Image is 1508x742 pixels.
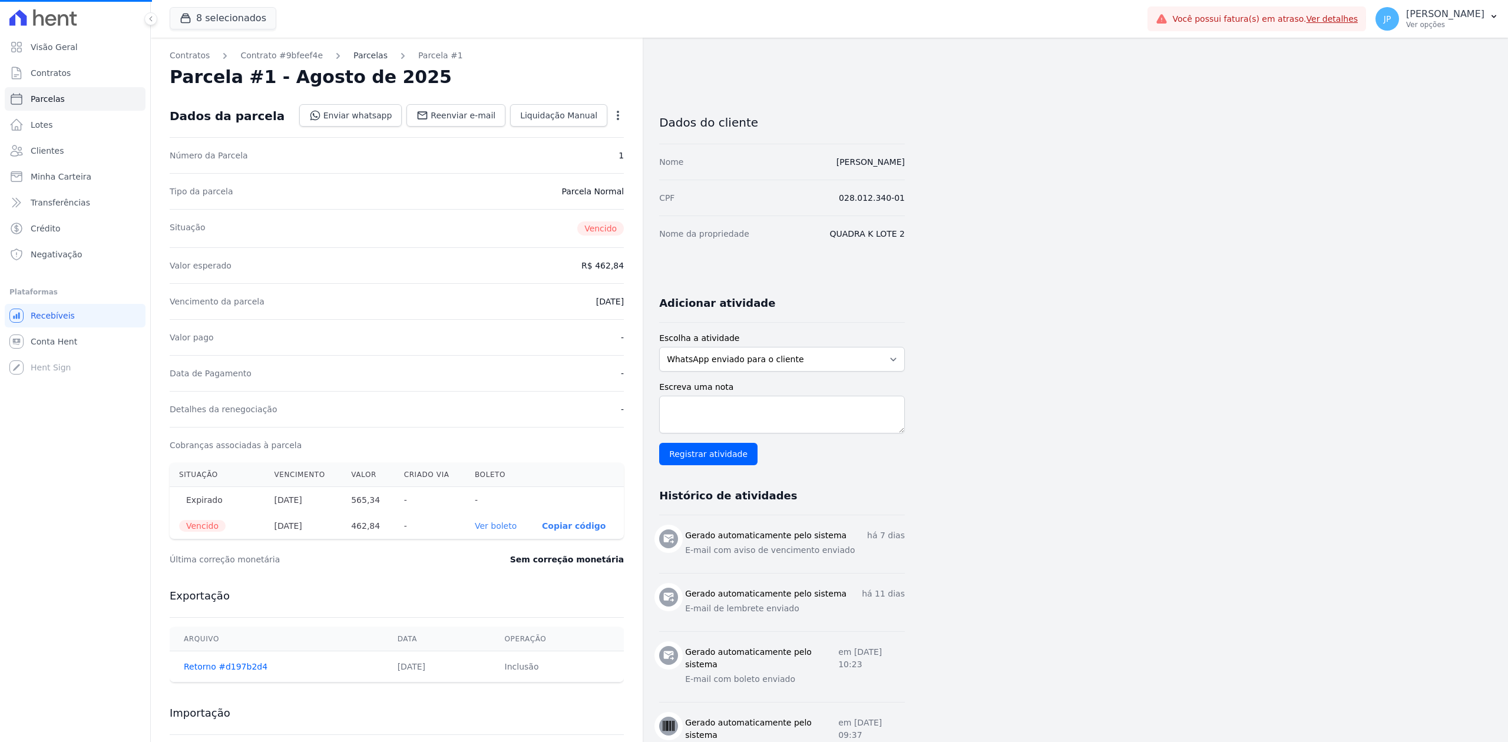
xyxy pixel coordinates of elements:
a: Lotes [5,113,145,137]
p: há 11 dias [862,588,905,600]
a: Recebíveis [5,304,145,327]
h3: Importação [170,706,624,720]
a: Reenviar e-mail [406,104,505,127]
span: Parcelas [31,93,65,105]
dt: Tipo da parcela [170,185,233,197]
label: Escreva uma nota [659,381,905,393]
a: Ver detalhes [1307,14,1358,24]
button: JP [PERSON_NAME] Ver opções [1366,2,1508,35]
span: JP [1384,15,1391,23]
span: Vencido [179,520,226,532]
dt: Situação [170,221,206,236]
dt: Cobranças associadas à parcela [170,439,302,451]
h3: Gerado automaticamente pelo sistema [685,588,846,600]
a: Crédito [5,217,145,240]
span: Expirado [179,494,230,506]
span: Contratos [31,67,71,79]
div: Dados da parcela [170,109,285,123]
dt: Data de Pagamento [170,367,252,379]
th: Arquivo [170,627,383,651]
a: Clientes [5,139,145,163]
span: Reenviar e-mail [431,110,495,121]
p: Ver opções [1406,20,1484,29]
th: [DATE] [264,513,342,539]
a: Retorno #d197b2d4 [184,662,267,671]
dt: Nome da propriedade [659,228,749,240]
th: 565,34 [342,487,394,514]
th: Vencimento [264,463,342,487]
th: - [465,487,533,514]
dd: - [621,367,624,379]
p: [PERSON_NAME] [1406,8,1484,20]
a: [PERSON_NAME] [836,157,905,167]
th: 462,84 [342,513,394,539]
a: Parcelas [5,87,145,111]
dd: - [621,332,624,343]
a: Negativação [5,243,145,266]
a: Contratos [5,61,145,85]
dd: 1 [619,150,624,161]
span: Você possui fatura(s) em atraso. [1172,13,1358,25]
td: Inclusão [491,651,624,683]
p: em [DATE] 10:23 [838,646,905,671]
a: Parcela #1 [418,49,463,62]
dd: [DATE] [596,296,624,307]
span: Transferências [31,197,90,208]
span: Crédito [31,223,61,234]
h3: Gerado automaticamente pelo sistema [685,646,838,671]
a: Minha Carteira [5,165,145,188]
dt: Nome [659,156,683,168]
dt: Valor esperado [170,260,232,271]
dd: Parcela Normal [561,185,624,197]
th: Boleto [465,463,533,487]
dd: QUADRA K LOTE 2 [829,228,905,240]
dd: Sem correção monetária [510,554,624,565]
th: Valor [342,463,394,487]
dd: R$ 462,84 [581,260,624,271]
th: - [395,513,465,539]
h3: Histórico de atividades [659,489,797,503]
button: Copiar código [542,521,606,531]
span: Vencido [577,221,624,236]
dt: Valor pago [170,332,214,343]
a: Transferências [5,191,145,214]
dd: 028.012.340-01 [839,192,905,204]
span: Visão Geral [31,41,78,53]
span: Lotes [31,119,53,131]
th: [DATE] [264,487,342,514]
span: Conta Hent [31,336,77,347]
dd: - [621,403,624,415]
span: Liquidação Manual [520,110,597,121]
a: Contratos [170,49,210,62]
p: há 7 dias [867,529,905,542]
a: Ver boleto [475,521,517,531]
span: Clientes [31,145,64,157]
a: Conta Hent [5,330,145,353]
a: Enviar whatsapp [299,104,402,127]
th: Data [383,627,491,651]
input: Registrar atividade [659,443,758,465]
dt: Detalhes da renegociação [170,403,277,415]
span: Recebíveis [31,310,75,322]
button: 8 selecionados [170,7,276,29]
h3: Exportação [170,589,624,603]
dt: Número da Parcela [170,150,248,161]
h3: Dados do cliente [659,115,905,130]
a: Parcelas [353,49,388,62]
nav: Breadcrumb [170,49,624,62]
dt: Vencimento da parcela [170,296,264,307]
span: Minha Carteira [31,171,91,183]
p: em [DATE] 09:37 [838,717,905,741]
h3: Gerado automaticamente pelo sistema [685,717,838,741]
label: Escolha a atividade [659,332,905,344]
p: E-mail com aviso de vencimento enviado [685,544,905,556]
h2: Parcela #1 - Agosto de 2025 [170,67,452,88]
th: Criado via [395,463,465,487]
a: Liquidação Manual [510,104,607,127]
a: Visão Geral [5,35,145,59]
h3: Gerado automaticamente pelo sistema [685,529,846,542]
th: - [395,487,465,514]
th: Situação [170,463,264,487]
a: Contrato #9bfeef4e [240,49,323,62]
